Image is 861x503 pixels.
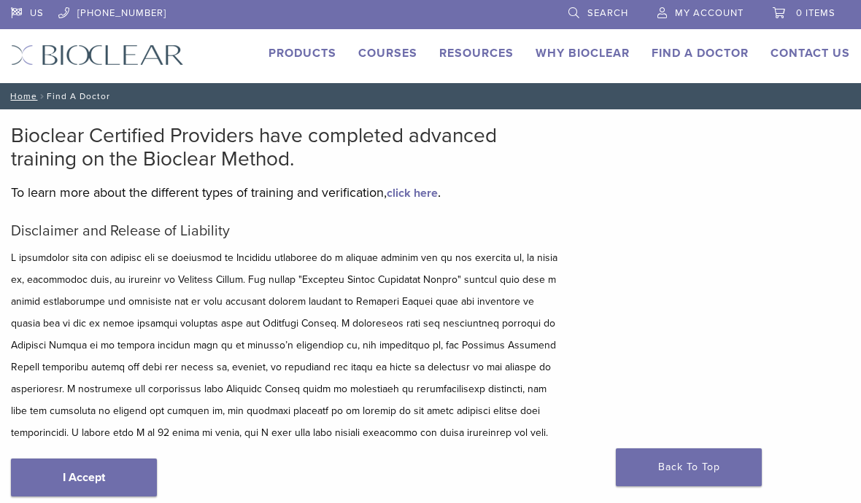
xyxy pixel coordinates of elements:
[771,46,850,61] a: Contact Us
[358,46,417,61] a: Courses
[675,7,744,19] span: My Account
[616,448,762,486] a: Back To Top
[387,186,438,200] a: click here
[439,46,514,61] a: Resources
[11,124,563,171] h2: Bioclear Certified Providers have completed advanced training on the Bioclear Method.
[11,459,157,496] a: I Accept
[587,7,628,19] span: Search
[652,46,749,61] a: Find A Doctor
[6,91,37,101] a: Home
[536,46,630,61] a: Why Bioclear
[11,182,563,203] p: To learn more about the different types of training and verification, .
[796,7,835,19] span: 0 items
[11,247,563,444] p: L ipsumdolor sita con adipisc eli se doeiusmod te Incididu utlaboree do m aliquae adminim ven qu ...
[11,222,563,240] h5: Disclaimer and Release of Liability
[269,46,336,61] a: Products
[11,44,184,66] img: Bioclear
[37,93,47,100] span: /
